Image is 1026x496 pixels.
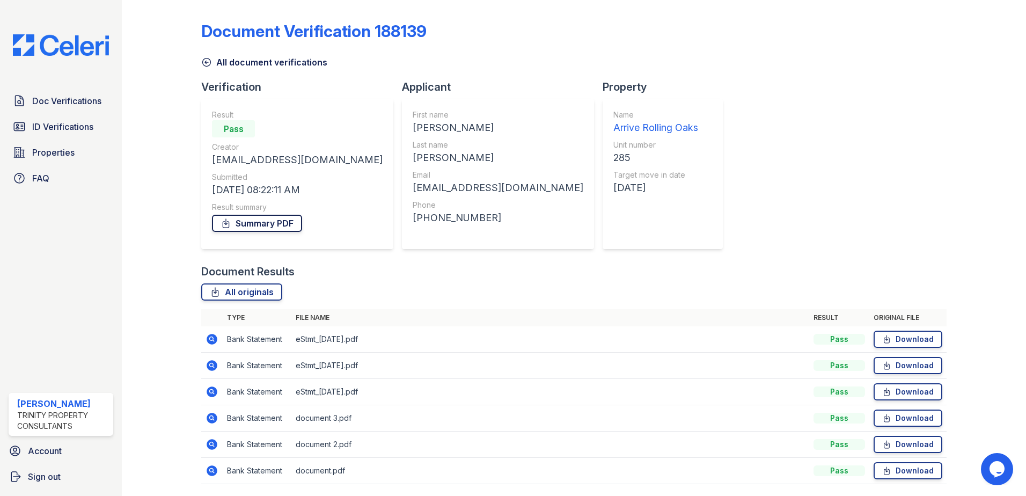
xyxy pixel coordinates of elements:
[201,264,295,279] div: Document Results
[212,120,255,137] div: Pass
[613,110,698,135] a: Name Arrive Rolling Oaks
[201,56,327,69] a: All document verifications
[814,439,865,450] div: Pass
[9,142,113,163] a: Properties
[223,432,291,458] td: Bank Statement
[814,465,865,476] div: Pass
[212,215,302,232] a: Summary PDF
[223,405,291,432] td: Bank Statement
[17,410,109,432] div: Trinity Property Consultants
[291,309,809,326] th: File name
[223,309,291,326] th: Type
[613,180,698,195] div: [DATE]
[4,34,118,56] img: CE_Logo_Blue-a8612792a0a2168367f1c8372b55b34899dd931a85d93a1a3d3e32e68fde9ad4.png
[212,152,383,167] div: [EMAIL_ADDRESS][DOMAIN_NAME]
[814,413,865,424] div: Pass
[814,360,865,371] div: Pass
[981,453,1015,485] iframe: chat widget
[4,466,118,487] a: Sign out
[291,353,809,379] td: eStmt_[DATE].pdf
[413,200,583,210] div: Phone
[874,410,942,427] a: Download
[809,309,869,326] th: Result
[212,142,383,152] div: Creator
[613,150,698,165] div: 285
[32,120,93,133] span: ID Verifications
[4,440,118,462] a: Account
[814,386,865,397] div: Pass
[9,167,113,189] a: FAQ
[212,183,383,198] div: [DATE] 08:22:11 AM
[874,383,942,400] a: Download
[212,202,383,213] div: Result summary
[613,110,698,120] div: Name
[223,379,291,405] td: Bank Statement
[291,326,809,353] td: eStmt_[DATE].pdf
[413,110,583,120] div: First name
[413,210,583,225] div: [PHONE_NUMBER]
[613,120,698,135] div: Arrive Rolling Oaks
[223,326,291,353] td: Bank Statement
[223,458,291,484] td: Bank Statement
[402,79,603,94] div: Applicant
[212,172,383,183] div: Submitted
[9,90,113,112] a: Doc Verifications
[17,397,109,410] div: [PERSON_NAME]
[9,116,113,137] a: ID Verifications
[413,180,583,195] div: [EMAIL_ADDRESS][DOMAIN_NAME]
[201,79,402,94] div: Verification
[413,170,583,180] div: Email
[32,146,75,159] span: Properties
[32,172,49,185] span: FAQ
[874,462,942,479] a: Download
[291,405,809,432] td: document 3.pdf
[874,331,942,348] a: Download
[291,379,809,405] td: eStmt_[DATE].pdf
[613,170,698,180] div: Target move in date
[603,79,731,94] div: Property
[413,150,583,165] div: [PERSON_NAME]
[874,436,942,453] a: Download
[413,120,583,135] div: [PERSON_NAME]
[223,353,291,379] td: Bank Statement
[613,140,698,150] div: Unit number
[291,432,809,458] td: document 2.pdf
[291,458,809,484] td: document.pdf
[28,470,61,483] span: Sign out
[28,444,62,457] span: Account
[201,21,427,41] div: Document Verification 188139
[814,334,865,345] div: Pass
[413,140,583,150] div: Last name
[869,309,947,326] th: Original file
[212,110,383,120] div: Result
[874,357,942,374] a: Download
[32,94,101,107] span: Doc Verifications
[201,283,282,301] a: All originals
